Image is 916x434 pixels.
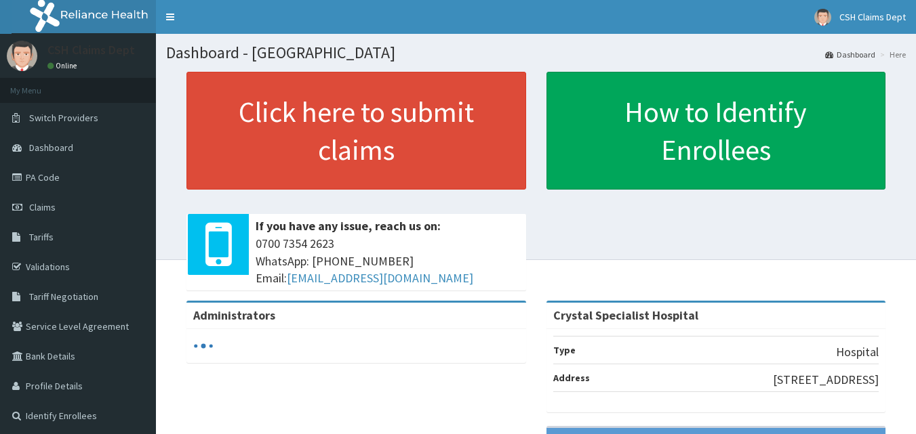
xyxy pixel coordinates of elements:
[256,218,441,234] b: If you have any issue, reach us on:
[287,270,473,286] a: [EMAIL_ADDRESS][DOMAIN_NAME]
[256,235,519,287] span: 0700 7354 2623 WhatsApp: [PHONE_NUMBER] Email:
[29,142,73,154] span: Dashboard
[29,290,98,303] span: Tariff Negotiation
[166,44,906,62] h1: Dashboard - [GEOGRAPHIC_DATA]
[553,344,576,356] b: Type
[29,201,56,213] span: Claims
[814,9,831,26] img: User Image
[186,72,526,190] a: Click here to submit claims
[7,41,37,71] img: User Image
[29,231,54,243] span: Tariffs
[877,49,906,60] li: Here
[193,336,214,356] svg: audio-loading
[47,44,135,56] p: CSH Claims Dept
[836,343,879,361] p: Hospital
[553,307,698,323] strong: Crystal Specialist Hospital
[29,112,98,124] span: Switch Providers
[193,307,275,323] b: Administrators
[839,11,906,23] span: CSH Claims Dept
[773,371,879,389] p: [STREET_ADDRESS]
[553,372,590,384] b: Address
[546,72,886,190] a: How to Identify Enrollees
[47,61,80,70] a: Online
[825,49,875,60] a: Dashboard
